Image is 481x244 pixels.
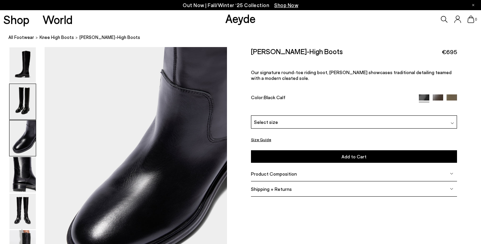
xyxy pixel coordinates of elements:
[225,11,256,25] a: Aeyde
[8,34,34,41] a: All Footwear
[9,47,36,83] img: Henry Knee-High Boots - Image 1
[450,187,453,191] img: svg%3E
[79,34,140,41] span: [PERSON_NAME]-High Boots
[341,154,366,159] span: Add to Cart
[183,1,298,9] p: Out Now | Fall/Winter ‘25 Collection
[442,48,457,56] span: €695
[451,121,454,125] img: svg%3E
[43,14,73,25] a: World
[264,94,285,100] span: Black Calf
[9,120,36,156] img: Henry Knee-High Boots - Image 3
[251,47,343,56] h2: [PERSON_NAME]-High Boots
[9,157,36,193] img: Henry Knee-High Boots - Image 4
[9,194,36,229] img: Henry Knee-High Boots - Image 5
[474,18,478,21] span: 0
[251,69,457,81] p: Our signature round-toe riding boot, [PERSON_NAME] showcases traditional detailing teamed with a ...
[251,135,271,144] button: Size Guide
[40,34,74,41] a: knee high boots
[450,172,453,175] img: svg%3E
[251,150,457,163] button: Add to Cart
[251,94,412,102] div: Color:
[251,171,297,176] span: Product Composition
[251,186,292,192] span: Shipping + Returns
[3,14,29,25] a: Shop
[40,35,74,40] span: knee high boots
[254,118,278,126] span: Select size
[467,16,474,23] a: 0
[8,28,481,47] nav: breadcrumb
[9,84,36,119] img: Henry Knee-High Boots - Image 2
[274,2,298,8] span: Navigate to /collections/new-in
